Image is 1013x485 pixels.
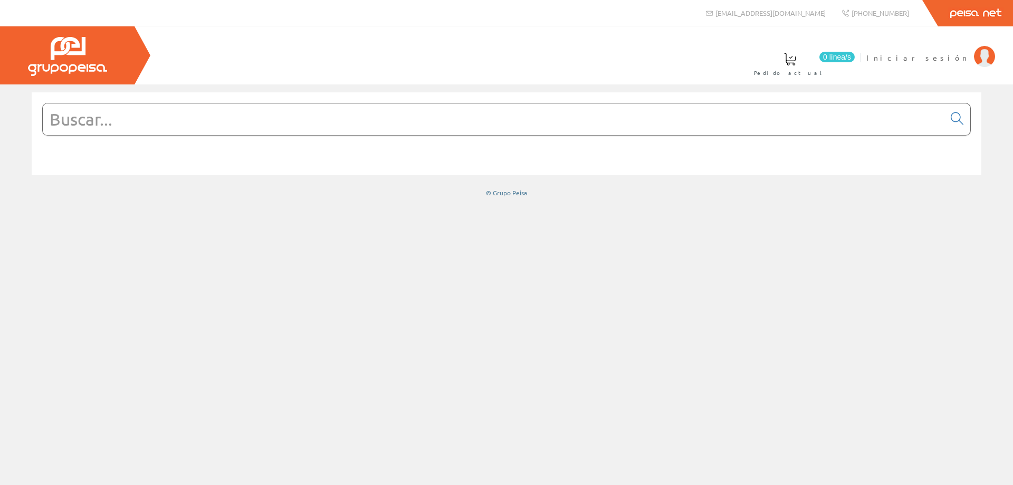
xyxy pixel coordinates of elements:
[754,68,826,78] span: Pedido actual
[852,8,909,17] span: [PHONE_NUMBER]
[43,103,944,135] input: Buscar...
[715,8,826,17] span: [EMAIL_ADDRESS][DOMAIN_NAME]
[28,37,107,76] img: Grupo Peisa
[32,188,981,197] div: © Grupo Peisa
[866,52,969,63] span: Iniciar sesión
[819,52,855,62] span: 0 línea/s
[866,44,995,54] a: Iniciar sesión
